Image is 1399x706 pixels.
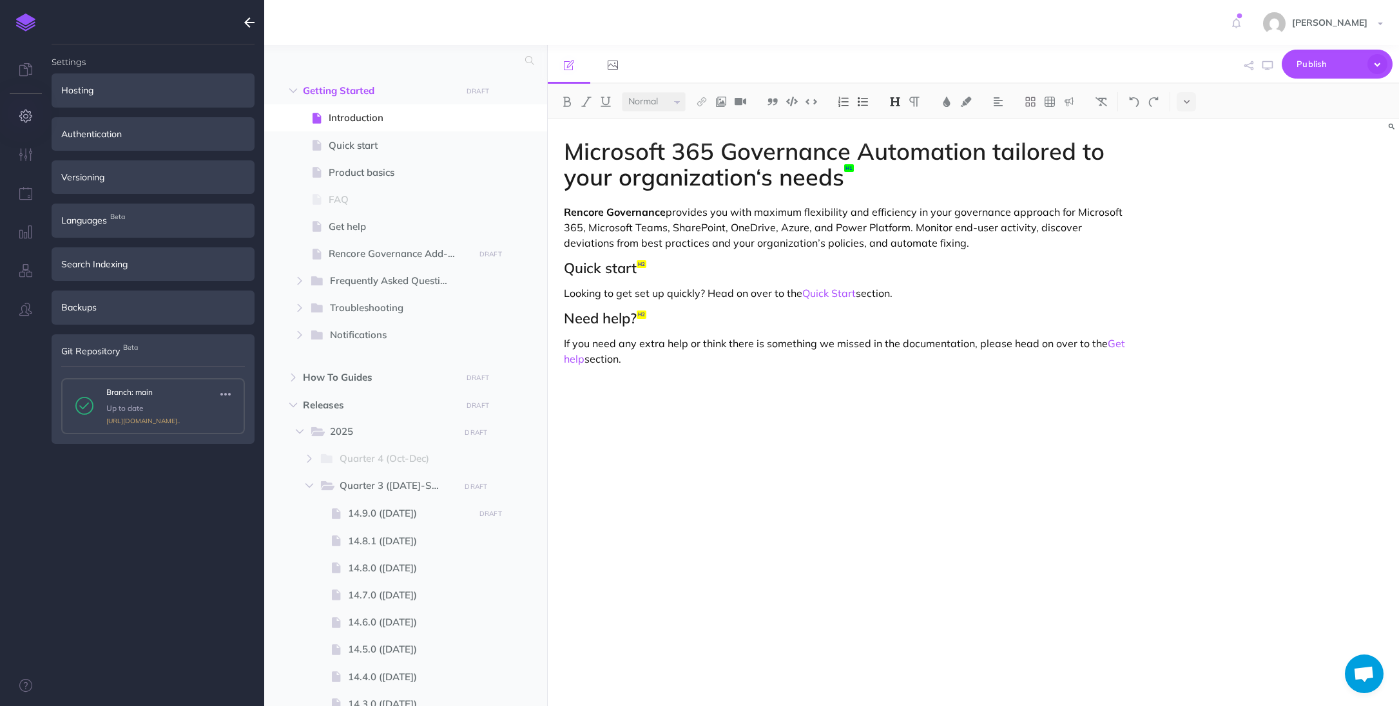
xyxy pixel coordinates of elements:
[1095,97,1107,107] img: Clear styles button
[600,97,612,107] img: Underline button
[329,165,470,180] span: Product basics
[1263,12,1286,35] img: 144ae60c011ffeabe18c6ddfbe14a5c9.jpg
[992,97,1004,107] img: Alignment dropdown menu button
[340,478,450,495] span: Quarter 3 ([DATE]-Sep)
[106,403,143,413] span: Up to date
[303,370,454,385] span: How To Guides
[474,247,507,262] button: DRAFT
[303,83,454,99] span: Getting Started
[330,273,461,290] span: Frequently Asked Questions
[329,138,470,153] span: Quick start
[1128,97,1140,107] img: Undo
[564,138,1128,189] h1: Microsoft 365 Governance Automation tailored to your organization‘s needs
[330,300,450,317] span: Troubleshooting
[106,417,180,425] a: [URL][DOMAIN_NAME]..
[330,424,450,441] span: 2025
[479,250,502,258] small: DRAFT
[465,482,487,491] small: DRAFT
[1148,97,1159,107] img: Redo
[564,310,1128,326] h2: Need help?
[348,642,470,657] span: 14.5.0 ([DATE])
[581,97,592,107] img: Italic button
[52,334,255,368] div: Git RepositoryBeta
[460,479,492,494] button: DRAFT
[564,260,1128,276] h2: Quick start
[564,205,666,218] strong: Rencore Governance
[786,97,798,106] img: Code block button
[340,451,450,468] span: Quarter 4 (Oct-Dec)
[329,219,470,234] span: Get help
[460,425,492,440] button: DRAFT
[1282,50,1393,79] button: Publish
[106,386,153,402] p: Branch: main
[561,97,573,107] img: Bold button
[120,341,141,354] span: Beta
[329,110,470,126] span: Introduction
[52,44,255,66] h4: Settings
[348,560,470,576] span: 14.8.0 ([DATE])
[909,97,920,107] img: Paragraph button
[52,291,255,324] div: Backups
[941,97,952,107] img: Text color button
[479,510,502,518] small: DRAFT
[564,336,1128,367] p: If you need any extra help or think there is something we missed in the documentation, please hea...
[462,398,494,413] button: DRAFT
[52,160,255,194] div: Versioning
[467,87,489,95] small: DRAFT
[767,97,778,107] img: Blockquote button
[838,97,849,107] img: Ordered list button
[329,246,470,262] span: Rencore Governance Add-Ons
[806,97,817,106] img: Inline code button
[330,327,450,344] span: Notifications
[107,210,128,224] span: Beta
[465,428,487,437] small: DRAFT
[715,97,727,107] img: Add image button
[467,374,489,382] small: DRAFT
[61,344,120,358] span: Git Repository
[348,587,470,603] span: 14.7.0 ([DATE])
[1286,17,1374,28] span: [PERSON_NAME]
[290,49,517,72] input: Search
[564,285,1128,301] p: Looking to get set up quickly? Head on over to the section.
[696,97,708,107] img: Link button
[52,204,255,237] div: LanguagesBeta
[857,97,869,107] img: Unordered list button
[1297,54,1361,74] span: Publish
[735,97,746,107] img: Add video button
[467,401,489,410] small: DRAFT
[329,192,470,207] span: FAQ
[889,97,901,107] img: Headings dropdown button
[1345,654,1384,693] a: Open chat
[462,370,494,385] button: DRAFT
[303,397,454,413] span: Releases
[1044,97,1056,107] img: Create table button
[52,117,255,151] div: Authentication
[348,506,470,521] span: 14.9.0 ([DATE])
[462,84,494,99] button: DRAFT
[16,14,35,32] img: logo-mark.svg
[802,287,856,300] a: Quick Start
[348,533,470,549] span: 14.8.1 ([DATE])
[348,669,470,685] span: 14.4.0 ([DATE])
[1063,97,1075,107] img: Callout dropdown menu button
[348,615,470,630] span: 14.6.0 ([DATE])
[52,73,255,107] div: Hosting
[474,506,507,521] button: DRAFT
[61,213,107,227] span: Languages
[52,247,255,281] div: Search Indexing
[564,204,1128,251] p: provides you with maximum flexibility and efficiency in your governance approach for Microsoft 36...
[960,97,972,107] img: Text background color button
